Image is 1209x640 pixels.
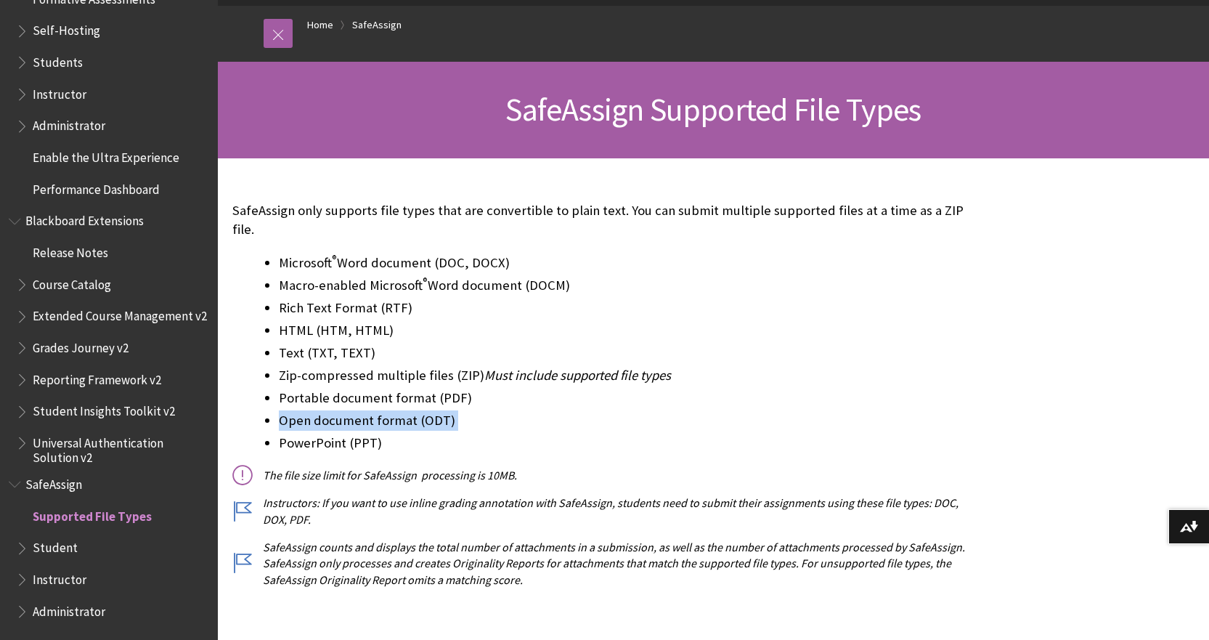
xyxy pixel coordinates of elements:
span: Universal Authentication Solution v2 [33,431,208,465]
li: Portable document format (PDF) [279,388,980,408]
span: SafeAssign [25,472,82,492]
span: Grades Journey v2 [33,336,129,355]
span: Enable the Ultra Experience [33,145,179,165]
span: Student [33,536,78,556]
span: Course Catalog [33,272,111,292]
nav: Book outline for Blackboard SafeAssign [9,472,209,623]
span: Blackboard Extensions [25,209,144,229]
span: Self-Hosting [33,19,100,39]
li: Macro-enabled Microsoft Word document (DOCM) [279,275,980,296]
span: Extended Course Management v2 [33,304,207,324]
span: Students [33,50,83,70]
sup: ® [423,275,428,288]
a: Home [307,16,333,34]
li: Open document format (ODT) [279,410,980,431]
li: Text (TXT, TEXT) [279,343,980,363]
span: Administrator [33,114,105,134]
sup: ® [332,252,337,265]
span: Release Notes [33,240,108,260]
a: SafeAssign [352,16,402,34]
span: The file size limit for SafeAssign processing is 10MB. [263,468,517,482]
span: Administrator [33,599,105,619]
li: Rich Text Format (RTF) [279,298,980,318]
span: SafeAssign Supported File Types [505,89,921,129]
span: Student Insights Toolkit v2 [33,400,175,419]
span: Must include supported file types [484,367,671,384]
nav: Book outline for Blackboard Extensions [9,209,209,466]
li: Microsoft Word document (DOC, DOCX) [279,253,980,273]
li: HTML (HTM, HTML) [279,320,980,341]
span: Supported File Types [33,504,152,524]
span: Instructor [33,82,86,102]
li: PowerPoint (PPT) [279,433,980,453]
li: Zip-compressed multiple files (ZIP) [279,365,980,386]
span: Performance Dashboard [33,177,160,197]
span: Reporting Framework v2 [33,368,161,387]
span: Instructor [33,567,86,587]
p: SafeAssign only supports file types that are convertible to plain text. You can submit multiple s... [232,201,980,239]
p: SafeAssign counts and displays the total number of attachments in a submission, as well as the nu... [232,539,980,588]
p: Instructors: If you want to use inline grading annotation with SafeAssign, students need to submi... [232,495,980,527]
